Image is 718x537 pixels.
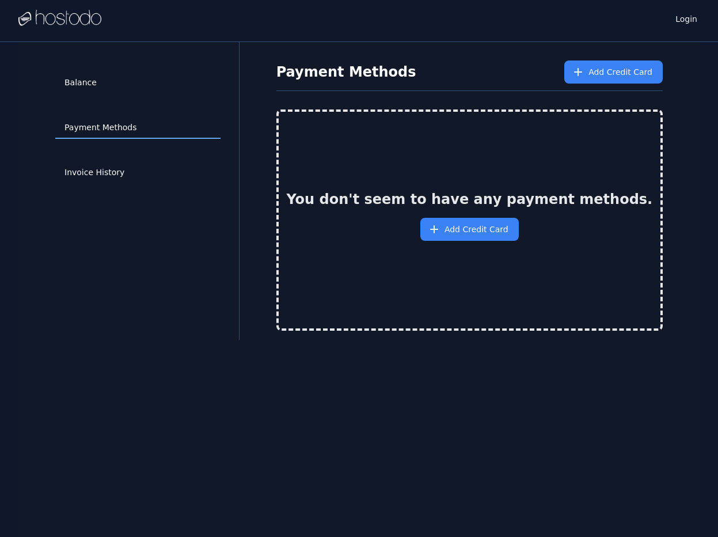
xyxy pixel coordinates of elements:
a: Payment Methods [55,117,221,139]
h2: You don't seem to have any payment methods. [286,190,652,209]
button: Add Credit Card [420,218,519,241]
a: Login [673,11,700,25]
button: Add Credit Card [564,60,663,84]
span: Add Credit Card [588,66,652,78]
h1: Payment Methods [276,63,416,81]
img: Logo [18,10,101,27]
a: Balance [55,72,221,94]
a: Invoice History [55,162,221,184]
span: Add Credit Card [445,224,508,235]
